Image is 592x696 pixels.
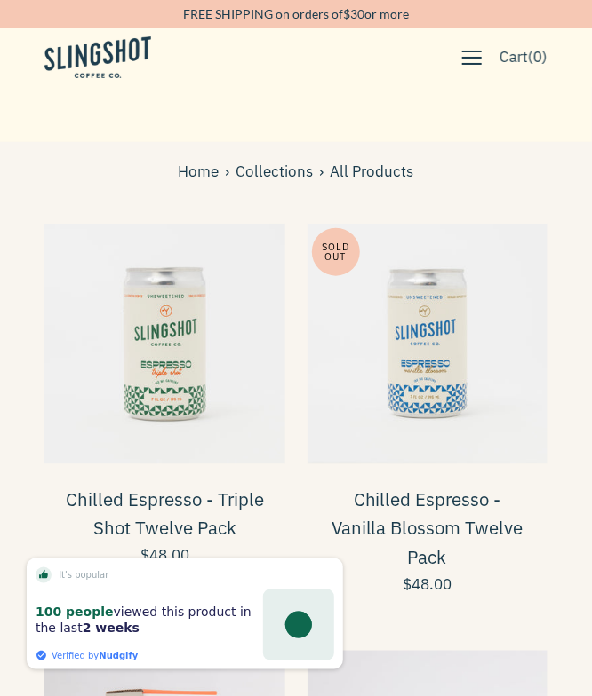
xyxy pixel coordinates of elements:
span: $ [343,6,350,21]
a: Chilled Espresso - Triple Shot Twelve Pack [66,488,264,542]
a: Home [179,160,226,184]
a: $48.00 [62,549,268,564]
a: $48.00 [325,578,531,593]
span: › [320,160,331,184]
a: Cart(0) [491,36,556,78]
span: ( [528,45,533,69]
span: 0 [533,47,542,67]
span: › [226,160,236,184]
div: All Products [44,160,548,184]
span: ) [542,45,548,69]
a: Chilled Espresso - Vanilla Blossom Twelve Pack [332,488,524,570]
span: 30 [350,6,364,21]
a: Collections [236,160,320,184]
